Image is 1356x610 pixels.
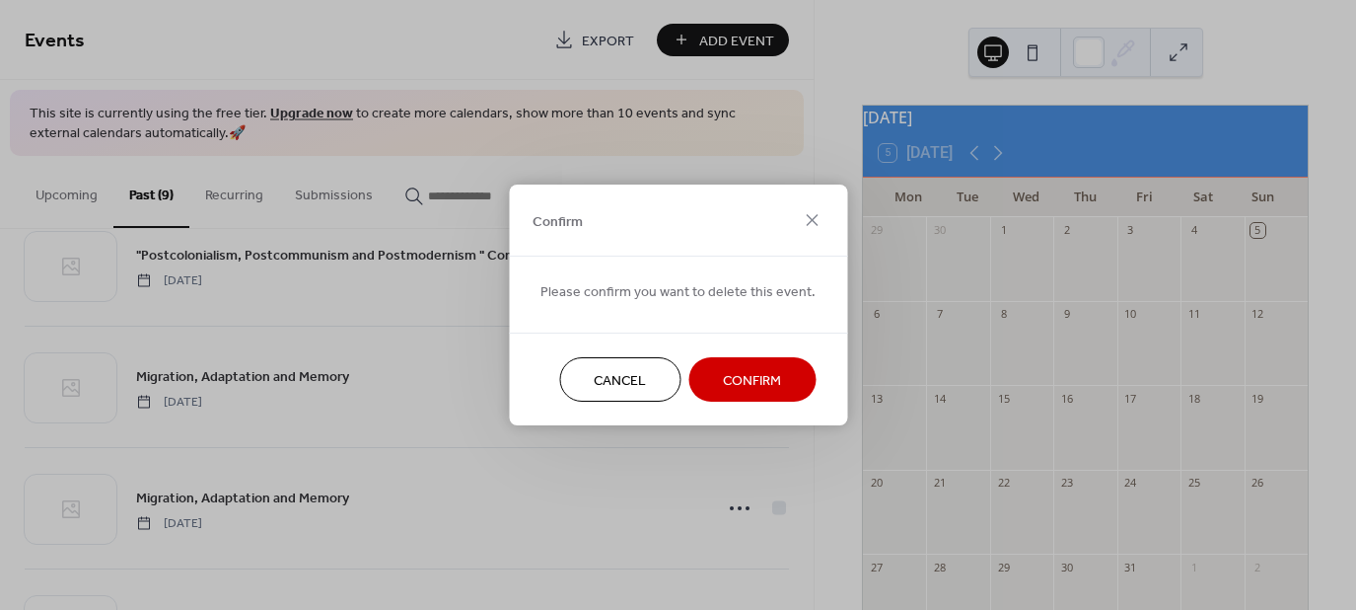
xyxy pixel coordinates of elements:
[594,371,646,392] span: Cancel
[688,357,816,402] button: Confirm
[559,357,680,402] button: Cancel
[540,282,816,303] span: Please confirm you want to delete this event.
[533,211,583,232] span: Confirm
[723,371,781,392] span: Confirm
